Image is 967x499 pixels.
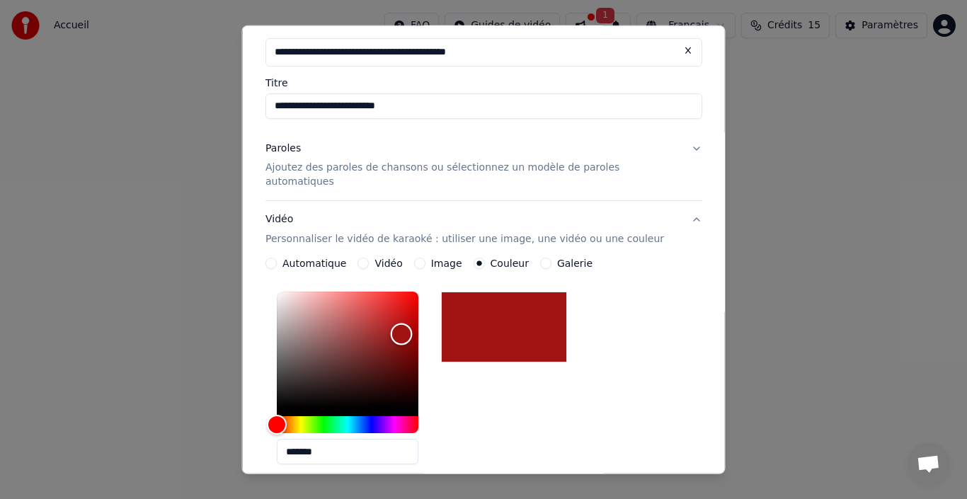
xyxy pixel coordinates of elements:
[490,258,528,268] label: Couleur
[265,212,664,246] div: Vidéo
[277,292,418,408] div: Color
[282,258,346,268] label: Automatique
[265,201,702,258] button: VidéoPersonnaliser le vidéo de karaoké : utiliser une image, une vidéo ou une couleur
[374,258,402,268] label: Vidéo
[265,141,301,155] div: Paroles
[265,130,702,200] button: ParolesAjoutez des paroles de chansons ou sélectionnez un modèle de paroles automatiques
[556,258,592,268] label: Galerie
[265,232,664,246] p: Personnaliser le vidéo de karaoké : utiliser une image, une vidéo ou une couleur
[265,77,702,87] label: Titre
[277,416,418,433] div: Hue
[430,258,462,268] label: Image
[265,161,680,189] p: Ajoutez des paroles de chansons ou sélectionnez un modèle de paroles automatiques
